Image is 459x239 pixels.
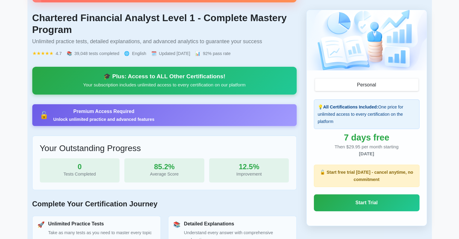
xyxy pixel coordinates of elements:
p: Take as many tests as you need to master every topic [48,229,152,236]
div: 0 [45,163,115,170]
div: Improvement [214,170,284,178]
h3: Your Outstanding Progress [40,143,289,153]
span: 📚 [67,50,72,57]
span: 🌐 [124,50,129,57]
div: 12.5% [214,163,284,170]
p: Your subscription includes unlimited access to every certification on our platform [40,81,289,89]
span: [DATE] [359,151,374,156]
span: 92% pass rate [203,50,231,57]
strong: All Certifications Included: [323,105,378,109]
h3: Detailed Explanations [184,221,292,227]
div: 7 days free [314,134,419,141]
span: 4.7 [56,50,62,57]
span: 🗓️ [151,50,157,57]
div: 🔓 [40,111,49,119]
div: Tests Completed [45,170,115,178]
div: 85.2% [129,163,199,170]
p: 🔓 Start free trial [DATE] - cancel anytime, no commitment [318,169,416,183]
h1: Chartered Financial Analyst Level 1 - Complete Mastery Program [32,12,297,35]
span: English [132,50,146,57]
div: 💡 One price for unlimited access to every certification on the platform [314,99,419,129]
h2: Complete Your Certification Journey [32,200,297,208]
div: 🚀 [37,221,45,228]
div: Average Score [129,170,199,178]
p: Unlimited practice tests, detailed explanations, and advanced analytics to guarantee your success [32,38,297,45]
div: Then $29.95 per month starting [314,144,419,157]
button: Personal [315,79,418,91]
div: Premium Access Required [53,108,155,115]
a: Start Trial [314,194,419,211]
div: Unlock unlimited practice and advanced features [53,116,155,122]
span: Updated [DATE] [159,50,190,57]
h3: Unlimited Practice Tests [48,221,152,227]
div: 📚 [173,221,180,228]
span: 📊 [195,50,200,57]
span: ★★★★★ [32,50,53,57]
span: 39,048 tests completed [75,50,120,57]
div: 🎓 Plus: Access to ALL Other Certifications! [40,73,289,80]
